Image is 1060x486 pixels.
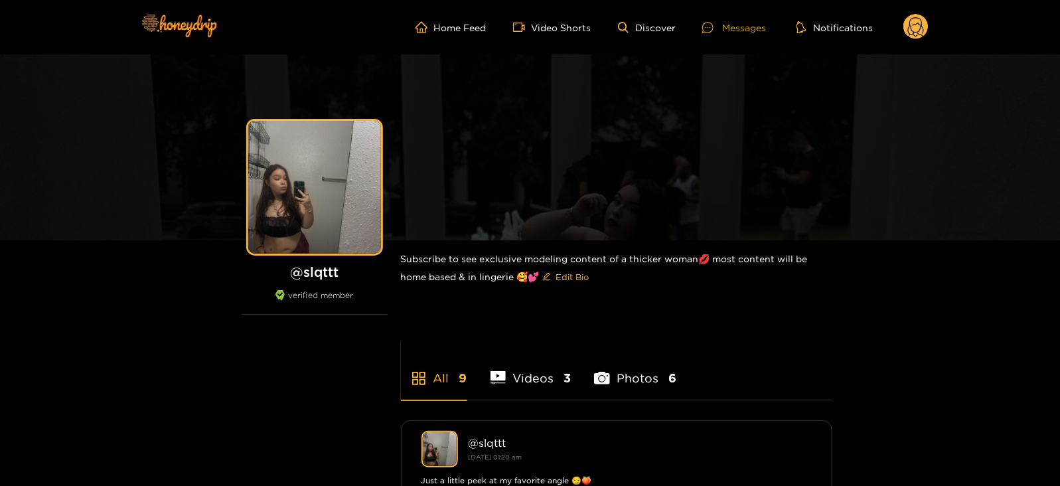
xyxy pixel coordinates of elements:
span: 6 [668,370,676,386]
div: verified member [242,290,388,315]
span: 3 [564,370,571,386]
div: Messages [702,20,766,35]
div: @ slqttt [469,437,812,449]
div: Subscribe to see exclusive modeling content of a thicker woman💋 most content will be home based &... [401,240,832,298]
img: slqttt [421,431,458,467]
span: appstore [411,370,427,386]
span: video-camera [513,21,532,33]
li: All [401,340,467,400]
li: Photos [594,340,676,400]
button: Notifications [793,21,877,34]
span: edit [542,272,551,282]
li: Videos [491,340,571,400]
span: Edit Bio [556,270,589,283]
a: Discover [618,22,676,33]
span: 9 [459,370,467,386]
small: [DATE] 01:20 am [469,453,522,461]
h1: @ slqttt [242,264,388,280]
span: home [416,21,434,33]
a: Video Shorts [513,21,591,33]
a: Home Feed [416,21,487,33]
button: editEdit Bio [540,266,592,287]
